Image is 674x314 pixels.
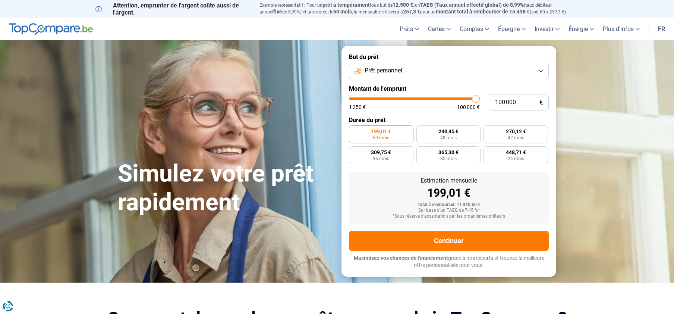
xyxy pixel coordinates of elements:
a: fr [653,18,670,40]
p: Exemple représentatif : Pour un tous but de , un (taux débiteur annuel de 8,99%) et une durée de ... [259,2,579,15]
div: Sur base d'un TAEG de 7,45 %* [355,208,543,213]
label: Montant de l'emprunt [349,85,549,92]
span: 448,71 € [506,150,526,155]
span: Maximisez vos chances de financement [354,255,448,261]
span: Prêt personnel [365,66,402,75]
span: TAEG (Taux annuel effectif global) de 8,99% [420,2,524,8]
span: 240,45 € [438,129,459,134]
span: 60 mois [333,9,352,15]
label: But du prêt [349,53,549,60]
span: 257,3 € [403,9,420,15]
span: 42 mois [508,136,524,140]
div: Total à rembourser: 11 940,60 € [355,202,543,208]
span: 36 mois [373,156,389,161]
a: Énergie [564,18,598,40]
span: prêt à tempérament [322,2,370,8]
a: Prêts [395,18,423,40]
div: 199,01 € [355,187,543,199]
a: Épargne [494,18,530,40]
span: 60 mois [373,136,389,140]
span: 270,12 € [506,129,526,134]
span: 309,75 € [371,150,391,155]
a: Investir [530,18,564,40]
p: grâce à nos experts et trouvez la meilleure offre personnalisée pour vous. [349,255,549,269]
a: Plus d'infos [598,18,644,40]
span: 30 mois [440,156,457,161]
span: 24 mois [508,156,524,161]
p: Attention, emprunter de l'argent coûte aussi de l'argent. [95,2,251,16]
span: € [539,99,543,106]
span: fixe [273,9,282,15]
div: *Sous réserve d'acceptation par les organismes prêteurs [355,214,543,219]
h1: Simulez votre prêt rapidement [118,159,333,217]
a: Comptes [455,18,494,40]
button: Continuer [349,231,549,251]
label: Durée du prêt [349,116,549,124]
span: 1 250 € [349,105,366,110]
span: 48 mois [440,136,457,140]
span: 12.500 € [393,2,413,8]
button: Prêt personnel [349,63,549,79]
span: 365,30 € [438,150,459,155]
div: Estimation mensuelle [355,178,543,184]
img: TopCompare [9,23,93,35]
span: montant total à rembourser de 15.438 € [436,9,530,15]
a: Cartes [423,18,455,40]
span: 100 000 € [457,105,480,110]
span: 199,01 € [371,129,391,134]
